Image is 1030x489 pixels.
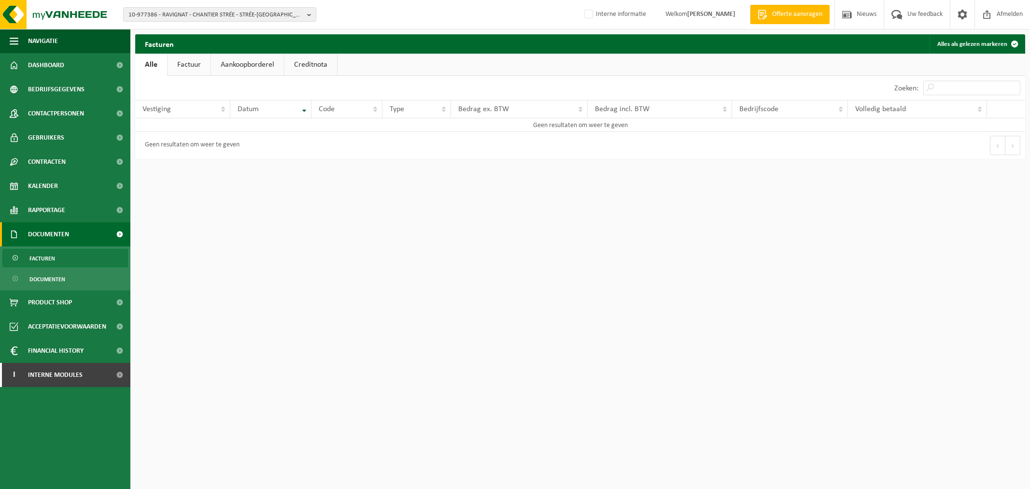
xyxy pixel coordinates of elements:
[29,249,55,268] span: Facturen
[284,54,337,76] a: Creditnota
[319,105,335,113] span: Code
[595,105,649,113] span: Bedrag incl. BTW
[135,118,1025,132] td: Geen resultaten om weer te geven
[28,363,83,387] span: Interne modules
[140,137,240,154] div: Geen resultaten om weer te geven
[211,54,284,76] a: Aankoopborderel
[390,105,404,113] span: Type
[2,270,128,288] a: Documenten
[28,222,69,246] span: Documenten
[930,34,1024,54] button: Alles als gelezen markeren
[128,8,303,22] span: 10-977386 - RAVIGNAT - CHANTIER STRÉE - STRÉE-[GEOGRAPHIC_DATA][PERSON_NAME]
[28,174,58,198] span: Kalender
[458,105,509,113] span: Bedrag ex. BTW
[770,10,825,19] span: Offerte aanvragen
[2,249,128,267] a: Facturen
[894,85,918,92] label: Zoeken:
[28,339,84,363] span: Financial History
[135,54,167,76] a: Alle
[28,29,58,53] span: Navigatie
[135,34,183,53] h2: Facturen
[855,105,906,113] span: Volledig betaald
[168,54,211,76] a: Factuur
[28,315,106,339] span: Acceptatievoorwaarden
[990,136,1005,155] button: Previous
[28,290,72,315] span: Product Shop
[28,53,64,77] span: Dashboard
[687,11,735,18] strong: [PERSON_NAME]
[1005,136,1020,155] button: Next
[582,7,646,22] label: Interne informatie
[28,150,66,174] span: Contracten
[28,77,85,101] span: Bedrijfsgegevens
[28,126,64,150] span: Gebruikers
[750,5,830,24] a: Offerte aanvragen
[142,105,171,113] span: Vestiging
[28,198,65,222] span: Rapportage
[123,7,316,22] button: 10-977386 - RAVIGNAT - CHANTIER STRÉE - STRÉE-[GEOGRAPHIC_DATA][PERSON_NAME]
[28,101,84,126] span: Contactpersonen
[10,363,18,387] span: I
[739,105,778,113] span: Bedrijfscode
[238,105,259,113] span: Datum
[29,270,65,288] span: Documenten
